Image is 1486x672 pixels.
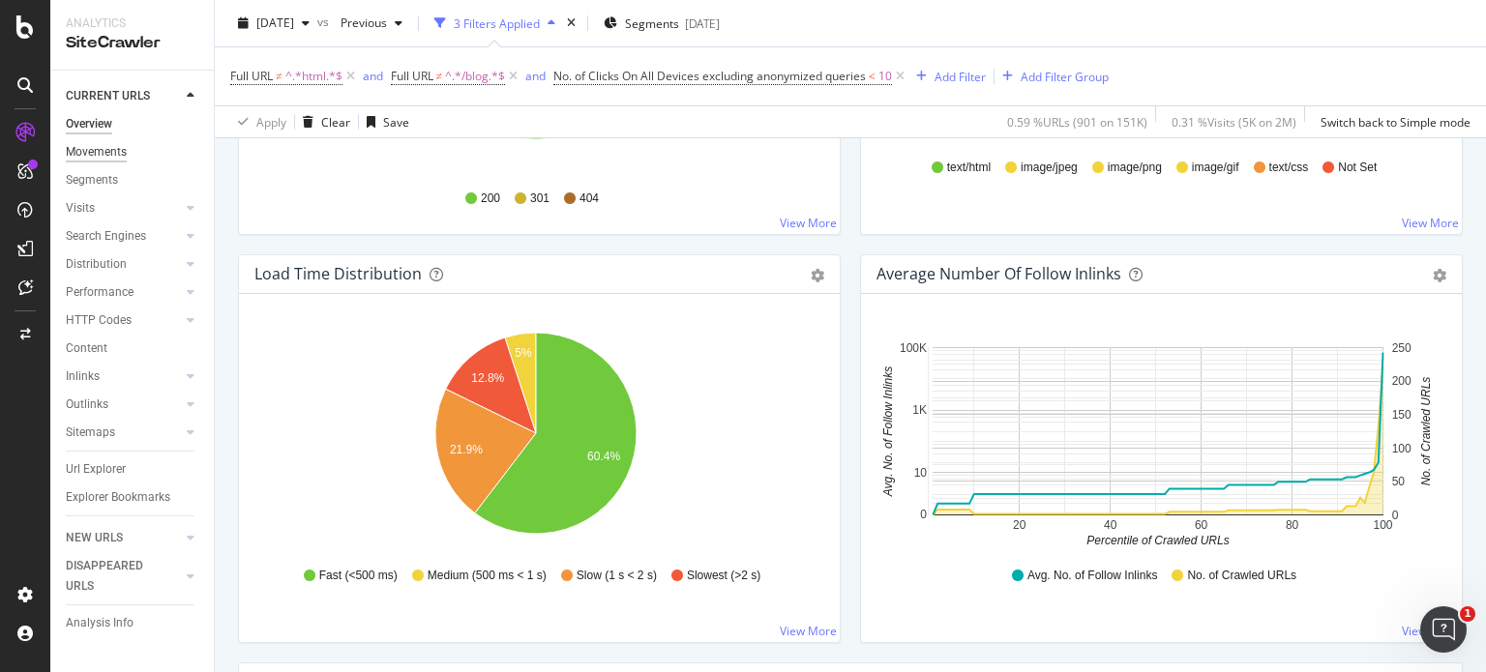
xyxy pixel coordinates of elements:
[276,68,282,84] span: ≠
[66,366,100,387] div: Inlinks
[1195,518,1208,532] text: 60
[811,269,824,282] div: gear
[66,32,198,54] div: SiteCrawler
[454,15,540,31] div: 3 Filters Applied
[685,15,720,31] div: [DATE]
[530,190,550,207] span: 301
[66,310,181,331] a: HTTP Codes
[66,198,181,219] a: Visits
[333,15,387,31] span: Previous
[66,487,170,508] div: Explorer Bookmarks
[1321,113,1471,130] div: Switch back to Simple mode
[66,15,198,32] div: Analytics
[66,459,200,480] a: Url Explorer
[428,568,547,584] span: Medium (500 ms < 1 s)
[1086,534,1229,547] text: Percentile of Crawled URLs
[471,371,504,385] text: 12.8%
[1007,113,1147,130] div: 0.59 % URLs ( 901 on 151K )
[66,487,200,508] a: Explorer Bookmarks
[66,556,163,597] div: DISAPPEARED URLS
[363,67,383,85] button: and
[256,15,294,31] span: 2025 Sep. 28th
[66,254,127,275] div: Distribution
[66,613,200,633] a: Analysis Info
[66,142,127,162] div: Movements
[254,264,422,283] div: Load Time Distribution
[525,67,546,85] button: and
[66,282,181,303] a: Performance
[66,282,134,303] div: Performance
[445,63,505,90] span: ^.*/blog.*$
[1338,160,1377,176] span: Not Set
[1269,160,1309,176] span: text/css
[66,423,115,443] div: Sitemaps
[1192,160,1239,176] span: image/gif
[319,568,398,584] span: Fast (<500 ms)
[66,613,134,633] div: Analysis Info
[66,310,132,331] div: HTTP Codes
[780,215,837,231] a: View More
[881,366,895,498] text: Avg. No. of Follow Inlinks
[914,466,928,480] text: 10
[577,568,657,584] span: Slow (1 s < 2 s)
[995,65,1109,88] button: Add Filter Group
[66,86,150,106] div: CURRENT URLS
[391,68,433,84] span: Full URL
[1419,377,1433,486] text: No. of Crawled URLs
[295,106,350,137] button: Clear
[1402,623,1459,639] a: View More
[780,623,837,639] a: View More
[515,346,532,360] text: 5%
[1313,106,1471,137] button: Switch back to Simple mode
[1420,606,1467,653] iframe: Intercom live chat
[66,226,146,247] div: Search Engines
[1027,568,1158,584] span: Avg. No. of Follow Inlinks
[1392,441,1412,454] text: 100
[333,8,410,39] button: Previous
[596,8,728,39] button: Segments[DATE]
[66,394,108,415] div: Outlinks
[935,68,986,84] div: Add Filter
[230,8,317,39] button: [DATE]
[66,142,200,162] a: Movements
[1392,509,1399,522] text: 0
[553,68,866,84] span: No. of Clicks On All Devices excluding anonymized queries
[1013,518,1026,532] text: 20
[66,338,200,359] a: Content
[877,325,1440,549] svg: A chart.
[317,13,333,29] span: vs
[66,114,112,134] div: Overview
[900,341,927,355] text: 100K
[66,528,181,548] a: NEW URLS
[877,264,1121,283] div: Average Number of Follow Inlinks
[383,113,409,130] div: Save
[427,8,563,39] button: 3 Filters Applied
[1286,518,1299,532] text: 80
[625,15,679,31] span: Segments
[436,68,443,84] span: ≠
[230,106,286,137] button: Apply
[1392,374,1412,388] text: 200
[66,556,181,597] a: DISAPPEARED URLS
[66,170,200,190] a: Segments
[254,325,817,549] svg: A chart.
[580,190,599,207] span: 404
[256,113,286,130] div: Apply
[1021,160,1078,176] span: image/jpeg
[230,68,273,84] span: Full URL
[920,508,927,521] text: 0
[66,366,181,387] a: Inlinks
[1172,113,1296,130] div: 0.31 % Visits ( 5K on 2M )
[66,423,181,443] a: Sitemaps
[66,394,181,415] a: Outlinks
[66,226,181,247] a: Search Engines
[66,528,123,548] div: NEW URLS
[66,338,107,359] div: Content
[285,63,342,90] span: ^.*html.*$
[66,198,95,219] div: Visits
[66,170,118,190] div: Segments
[587,450,620,463] text: 60.4%
[563,14,580,33] div: times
